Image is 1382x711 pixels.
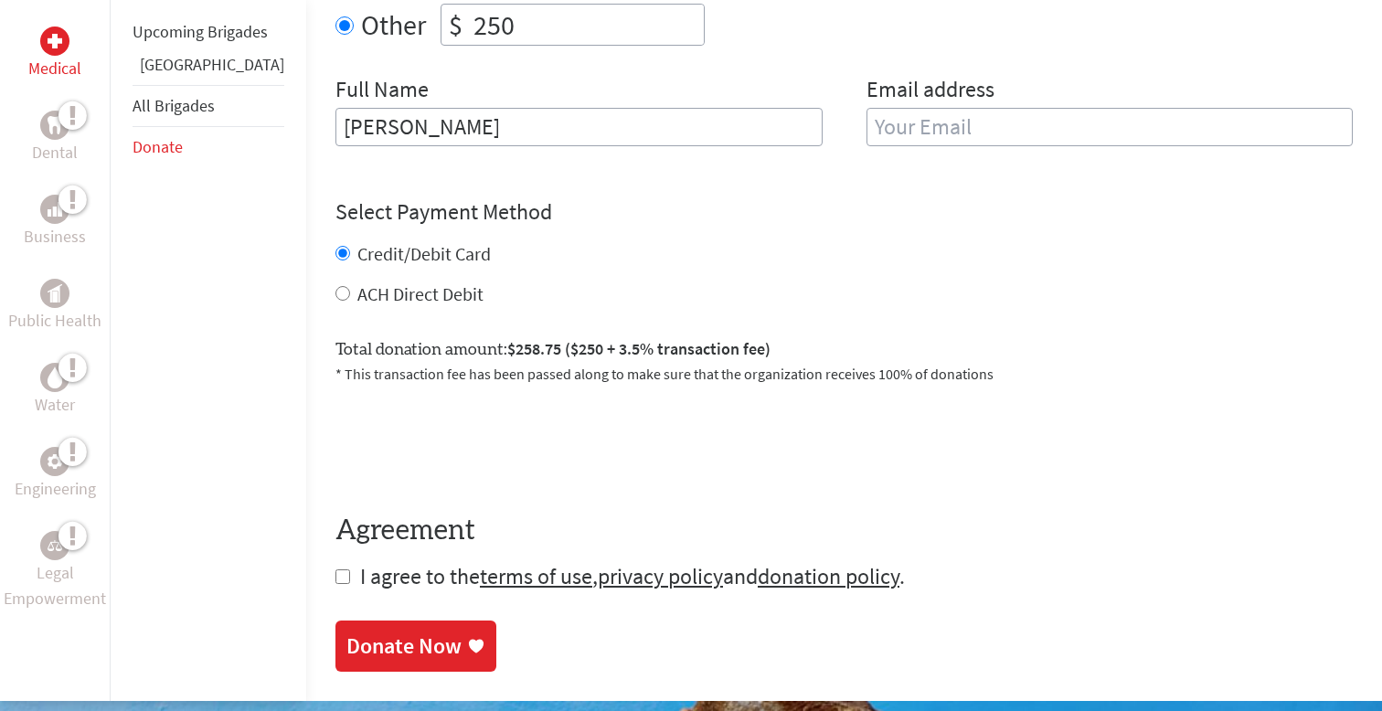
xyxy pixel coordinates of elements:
[866,75,994,108] label: Email address
[24,195,86,249] a: BusinessBusiness
[8,279,101,334] a: Public HealthPublic Health
[40,363,69,392] div: Water
[360,562,905,590] span: I agree to the , and .
[357,282,484,305] label: ACH Direct Debit
[507,338,771,359] span: $258.75 ($250 + 3.5% transaction fee)
[133,12,284,52] li: Upcoming Brigades
[335,515,1353,547] h4: Agreement
[133,21,268,42] a: Upcoming Brigades
[133,52,284,85] li: Guatemala
[48,117,62,134] img: Dental
[133,136,183,157] a: Donate
[32,111,78,165] a: DentalDental
[40,531,69,560] div: Legal Empowerment
[470,5,704,45] input: Enter Amount
[335,197,1353,227] h4: Select Payment Method
[335,336,771,363] label: Total donation amount:
[32,140,78,165] p: Dental
[758,562,899,590] a: donation policy
[28,27,81,81] a: MedicalMedical
[48,540,62,551] img: Legal Empowerment
[40,27,69,56] div: Medical
[48,284,62,302] img: Public Health
[133,95,215,116] a: All Brigades
[35,363,75,418] a: WaterWater
[335,108,823,146] input: Enter Full Name
[48,202,62,217] img: Business
[4,531,106,611] a: Legal EmpowermentLegal Empowerment
[48,454,62,469] img: Engineering
[140,54,284,75] a: [GEOGRAPHIC_DATA]
[357,242,491,265] label: Credit/Debit Card
[4,560,106,611] p: Legal Empowerment
[24,224,86,249] p: Business
[346,631,462,661] div: Donate Now
[133,85,284,127] li: All Brigades
[598,562,723,590] a: privacy policy
[40,279,69,308] div: Public Health
[40,447,69,476] div: Engineering
[480,562,592,590] a: terms of use
[40,111,69,140] div: Dental
[48,367,62,388] img: Water
[40,195,69,224] div: Business
[441,5,470,45] div: $
[8,308,101,334] p: Public Health
[335,75,429,108] label: Full Name
[866,108,1354,146] input: Your Email
[133,127,284,167] li: Donate
[15,476,96,502] p: Engineering
[15,447,96,502] a: EngineeringEngineering
[335,363,1353,385] p: * This transaction fee has been passed along to make sure that the organization receives 100% of ...
[28,56,81,81] p: Medical
[48,34,62,48] img: Medical
[335,621,496,672] a: Donate Now
[335,407,613,478] iframe: reCAPTCHA
[361,4,426,46] label: Other
[35,392,75,418] p: Water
